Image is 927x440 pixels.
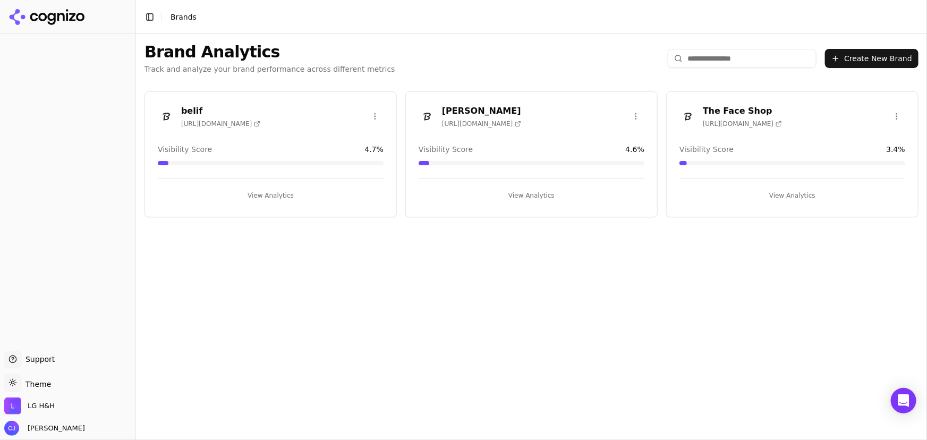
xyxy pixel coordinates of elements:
[679,144,734,155] span: Visibility Score
[4,421,85,436] button: Open user button
[171,13,197,21] span: Brands
[4,397,55,414] button: Open organization switcher
[4,421,19,436] img: Clay Johnson
[181,120,260,128] span: [URL][DOMAIN_NAME]
[158,187,384,204] button: View Analytics
[442,105,521,117] h3: [PERSON_NAME]
[144,43,395,62] h1: Brand Analytics
[442,120,521,128] span: [URL][DOMAIN_NAME]
[171,12,197,22] nav: breadcrumb
[23,424,85,433] span: [PERSON_NAME]
[28,401,55,411] span: LG H&H
[419,187,644,204] button: View Analytics
[21,380,51,388] span: Theme
[21,354,55,365] span: Support
[886,144,905,155] span: 3.4 %
[4,397,21,414] img: LG H&H
[625,144,644,155] span: 4.6 %
[891,388,916,413] div: Open Intercom Messenger
[158,108,175,125] img: belif
[703,105,782,117] h3: The Face Shop
[703,120,782,128] span: [URL][DOMAIN_NAME]
[679,108,696,125] img: The Face Shop
[419,108,436,125] img: Dr. Groot
[181,105,260,117] h3: belif
[144,64,395,74] p: Track and analyze your brand performance across different metrics
[679,187,905,204] button: View Analytics
[364,144,384,155] span: 4.7 %
[158,144,212,155] span: Visibility Score
[419,144,473,155] span: Visibility Score
[825,49,919,68] button: Create New Brand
